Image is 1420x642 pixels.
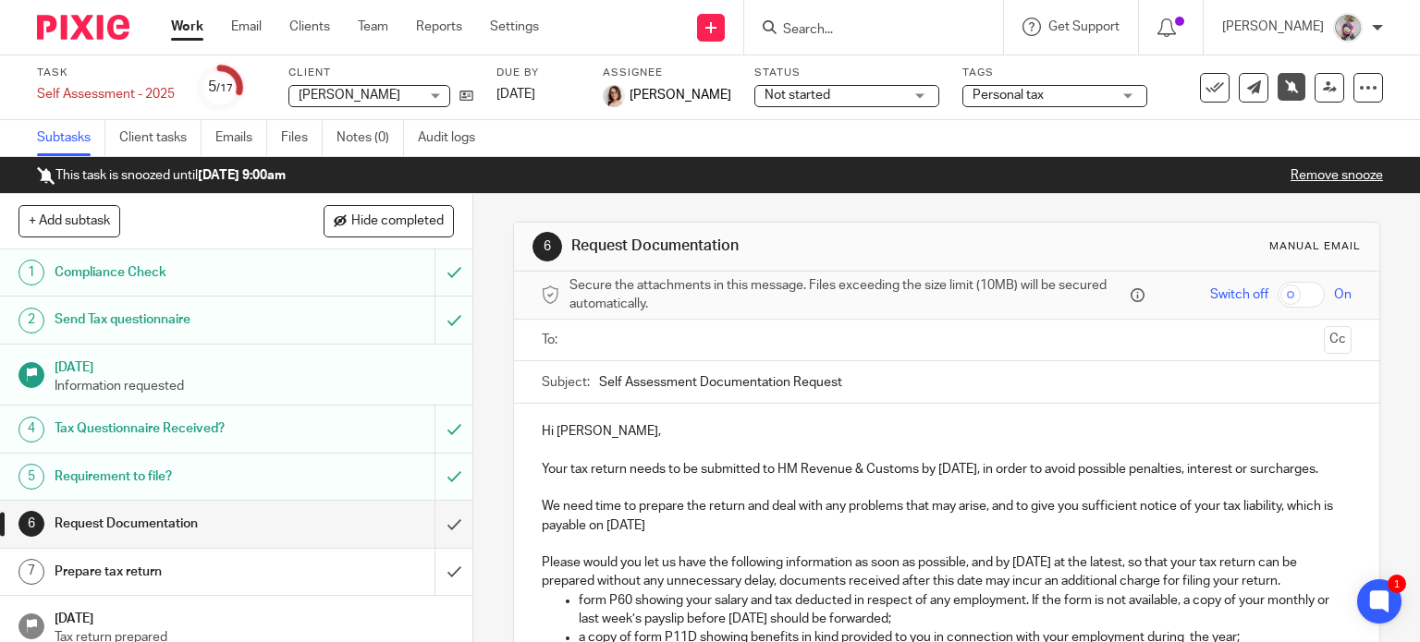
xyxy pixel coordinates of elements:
[216,83,233,93] small: /17
[358,18,388,36] a: Team
[781,22,948,39] input: Search
[37,166,286,185] p: This task is snoozed until
[337,120,404,156] a: Notes (0)
[496,88,535,101] span: [DATE]
[18,308,44,333] div: 2
[490,18,539,36] a: Settings
[542,497,1353,535] p: We need time to prepare the return and deal with any problems that may arise, and to give you suf...
[55,259,296,286] h1: Compliance Check
[281,120,323,156] a: Files
[418,120,489,156] a: Audit logs
[18,205,120,236] button: + Add subtask
[542,460,1353,478] p: Your tax return needs to be submitted to HM Revenue & Customs by [DATE], in order to avoid possib...
[18,511,44,537] div: 6
[289,18,330,36] a: Clients
[55,415,296,442] h1: Tax Questionnaire Received?
[55,306,296,333] h1: Send Tax questionnaire
[55,354,454,377] h1: [DATE]
[171,18,203,36] a: Work
[1048,20,1120,33] span: Get Support
[55,558,296,586] h1: Prepare tax return
[208,77,233,98] div: 5
[603,85,625,107] img: Caroline%20-%20HS%20-%20LI.png
[1333,13,1363,42] img: DBTieDye.jpg
[1334,285,1352,304] span: On
[198,169,286,182] b: [DATE] 9:00am
[542,553,1353,591] p: Please would you let us have the following information as soon as possible, and by [DATE] at the ...
[18,559,44,585] div: 7
[1269,239,1361,254] div: Manual email
[18,464,44,490] div: 5
[1291,169,1383,182] a: Remove snooze
[542,373,590,392] label: Subject:
[1222,18,1324,36] p: [PERSON_NAME]
[754,66,939,80] label: Status
[55,377,454,395] p: Information requested
[1210,285,1268,304] span: Switch off
[119,120,202,156] a: Client tasks
[765,89,830,102] span: Not started
[1388,575,1406,593] div: 1
[416,18,462,36] a: Reports
[542,422,1353,441] p: Hi [PERSON_NAME],
[37,120,105,156] a: Subtasks
[288,66,473,80] label: Client
[630,86,731,104] span: [PERSON_NAME]
[324,205,454,236] button: Hide completed
[37,85,175,103] div: Self Assessment - 2025
[215,120,267,156] a: Emails
[55,605,454,628] h1: [DATE]
[571,236,985,256] h1: Request Documentation
[579,591,1353,629] p: form P60 showing your salary and tax deducted in respect of any employment. If the form is not av...
[299,89,400,102] span: [PERSON_NAME]
[55,510,296,538] h1: Request Documentation
[231,18,262,36] a: Email
[542,331,562,349] label: To:
[37,15,129,40] img: Pixie
[962,66,1147,80] label: Tags
[496,66,580,80] label: Due by
[37,66,175,80] label: Task
[532,232,562,261] div: 6
[973,89,1044,102] span: Personal tax
[569,276,1127,314] span: Secure the attachments in this message. Files exceeding the size limit (10MB) will be secured aut...
[1324,326,1352,354] button: Cc
[351,214,444,229] span: Hide completed
[18,260,44,285] div: 1
[603,66,731,80] label: Assignee
[55,463,296,491] h1: Requirement to file?
[18,417,44,442] div: 4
